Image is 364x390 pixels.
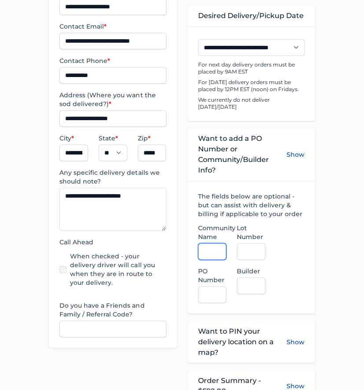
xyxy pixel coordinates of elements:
[198,133,287,176] span: Want to add a PO Number or Community/Builder Info?
[198,267,227,284] label: PO Number
[138,134,166,143] label: Zip
[59,134,88,143] label: City
[70,252,166,287] label: When checked - your delivery driver will call you when they are in route to your delivery.
[198,224,227,241] label: Community Name
[59,168,166,186] label: Any specific delivery details we should note?
[59,91,166,108] label: Address (Where you want the sod delivered?)
[59,238,166,247] label: Call Ahead
[59,22,166,31] label: Contact Email
[287,326,305,357] button: Show
[198,326,287,357] span: Want to PIN your delivery location on a map?
[287,133,305,176] button: Show
[59,301,166,319] label: Do you have a Friends and Family / Referral Code?
[59,56,166,65] label: Contact Phone
[198,192,305,218] label: The fields below are optional - but can assist with delivery & billing if applicable to your order
[198,96,305,110] p: We currently do not deliver [DATE]/[DATE]
[287,381,305,390] button: Show
[99,134,127,143] label: State
[198,79,305,93] p: For [DATE] delivery orders must be placed by 12PM EST (noon) on Fridays.
[237,267,265,276] label: Builder
[198,61,305,75] p: For next day delivery orders must be placed by 9AM EST
[188,5,315,26] div: Desired Delivery/Pickup Date
[237,224,265,241] label: Lot Number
